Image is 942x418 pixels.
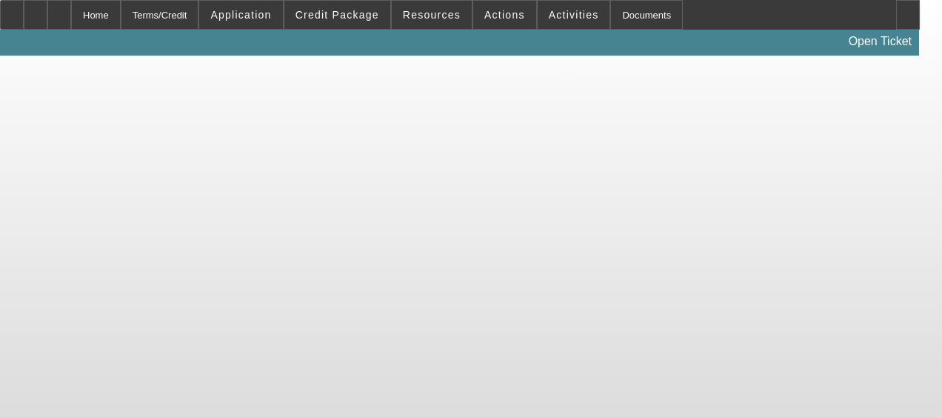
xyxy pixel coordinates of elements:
[295,9,379,21] span: Credit Package
[473,1,536,29] button: Actions
[392,1,472,29] button: Resources
[549,9,599,21] span: Activities
[484,9,525,21] span: Actions
[538,1,610,29] button: Activities
[284,1,390,29] button: Credit Package
[199,1,282,29] button: Application
[403,9,461,21] span: Resources
[843,29,918,54] a: Open Ticket
[210,9,271,21] span: Application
